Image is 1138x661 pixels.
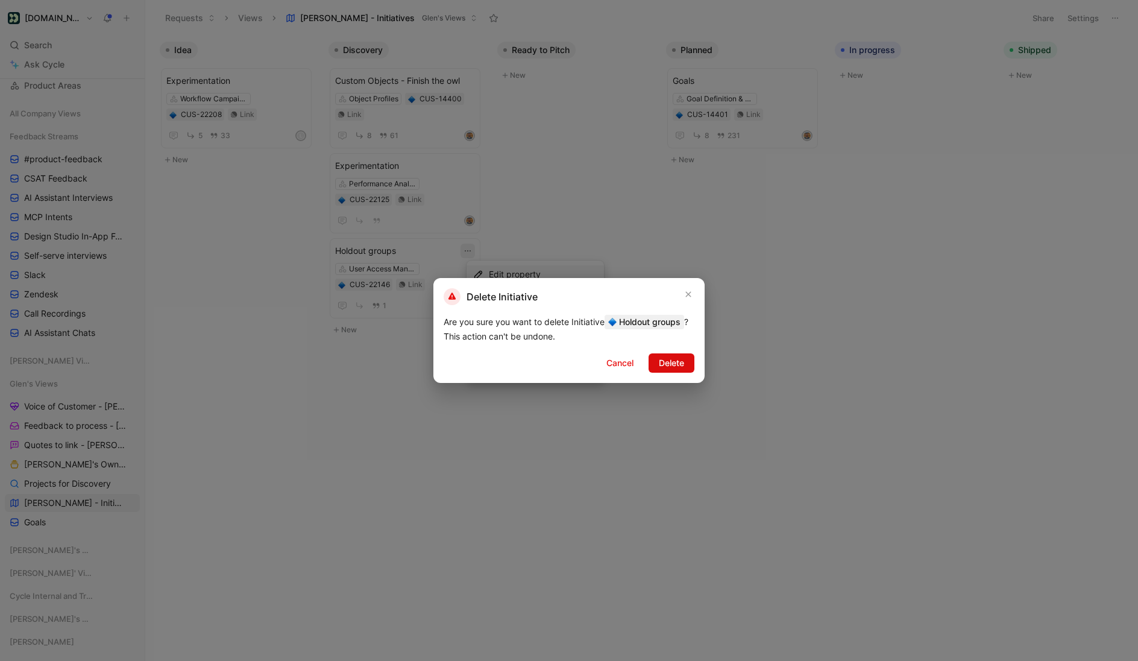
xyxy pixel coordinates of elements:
[608,318,617,326] img: 🔷
[605,315,684,329] span: Holdout groups
[596,353,644,373] button: Cancel
[444,315,694,344] div: Are you sure you want to delete Initiative ? This action can't be undone.
[444,288,538,305] h2: Delete Initiative
[659,356,684,370] span: Delete
[606,356,633,370] span: Cancel
[649,353,694,373] button: Delete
